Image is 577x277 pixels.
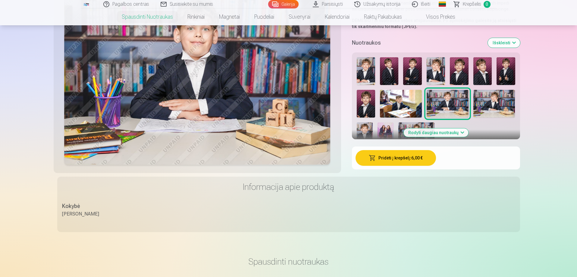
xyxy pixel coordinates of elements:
a: Rinkiniai [180,8,212,25]
h3: Spausdinti nuotraukas [62,256,515,267]
div: Kokybė [62,202,99,210]
a: Raktų pakabukas [357,8,409,25]
a: Suvenyrai [281,8,318,25]
span: Krepšelis [463,1,481,8]
h3: Informacija apie produktą [62,181,515,192]
a: Magnetai [212,8,247,25]
button: Rodyti daugiau nuotraukų [403,128,468,137]
a: Spausdinti nuotraukas [114,8,180,25]
h5: Nuotraukos [352,39,483,47]
span: 0 [484,1,491,8]
button: Išskleisti [488,38,520,48]
a: Visos prekės [409,8,463,25]
button: Pridėti į krepšelį:6,00 € [356,150,436,166]
strong: Ši nuotrauka nebus atspausdinta. Po apmokėjimo galėsite ją atsisiųsti tik skaitmeniniu formatu (J... [352,18,516,29]
a: Kalendoriai [318,8,357,25]
div: [PERSON_NAME] [62,210,99,218]
img: /fa2 [83,2,90,6]
a: Puodeliai [247,8,281,25]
